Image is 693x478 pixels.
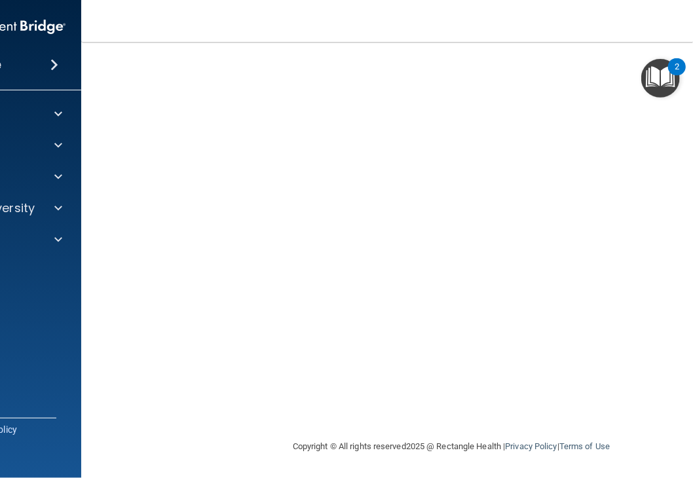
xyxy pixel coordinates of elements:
button: Open Resource Center, 2 new notifications [641,59,680,98]
div: 2 [675,67,679,84]
iframe: Drift Widget Chat Controller [627,394,677,444]
a: Terms of Use [559,441,610,451]
div: Copyright © All rights reserved 2025 @ Rectangle Health | | [212,426,690,468]
a: Privacy Policy [505,441,557,451]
